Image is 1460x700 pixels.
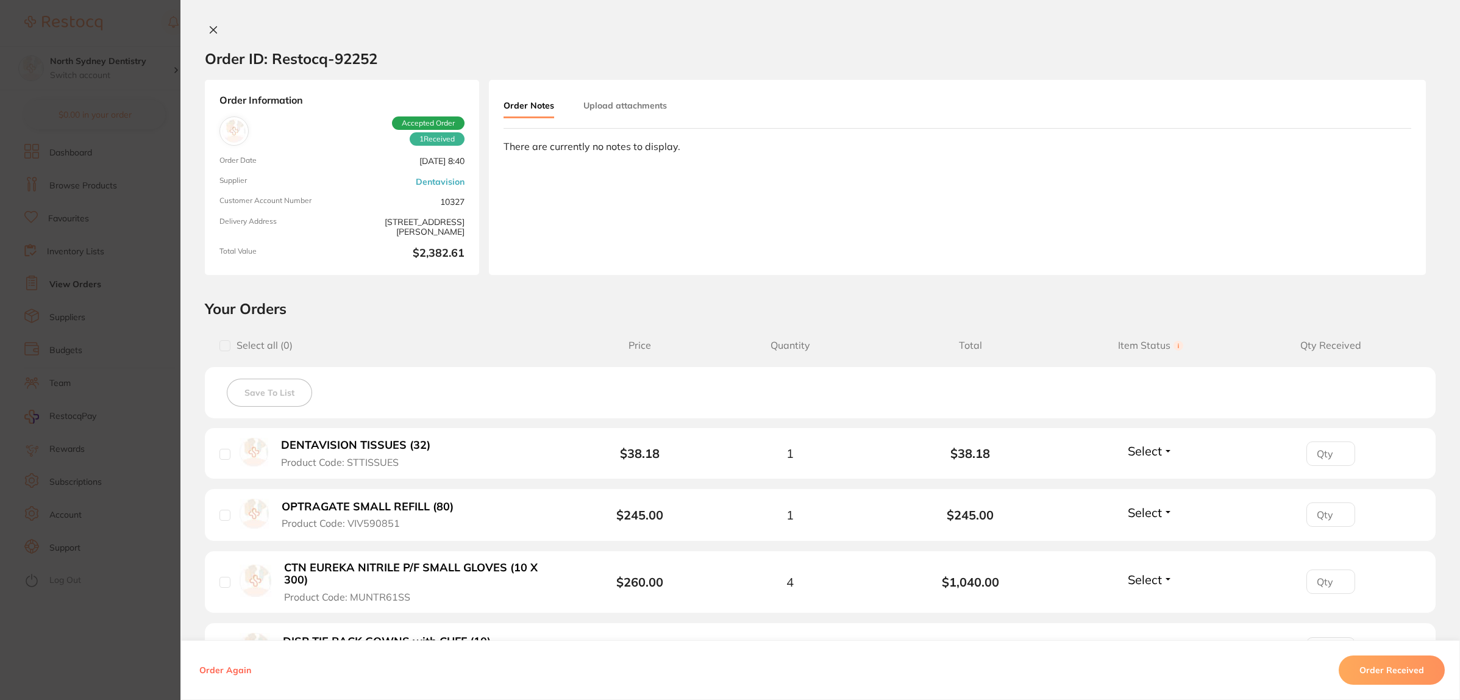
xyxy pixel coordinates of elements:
span: Quantity [700,340,880,351]
b: $38.18 [620,446,660,461]
b: $2,382.61 [347,247,465,260]
button: Order Received [1339,655,1445,685]
span: Product Code: STTISSUES [281,457,399,468]
b: CTN EUREKA NITRILE P/F SMALL GLOVES (10 X 300) [284,562,558,587]
img: DENTAVISION TISSUES (32) [240,438,268,466]
input: Qty [1306,502,1355,527]
button: Order Notes [504,95,554,118]
b: DISP TIE BACK GOWNS with CUFF (10) [283,635,491,648]
b: OPTRAGATE SMALL REFILL (80) [282,501,454,513]
input: Qty [1306,637,1355,662]
img: DISP TIE BACK GOWNS with CUFF (10) [240,633,270,663]
button: Order Again [196,665,255,676]
span: Select [1128,443,1162,459]
h2: Order ID: Restocq- 92252 [205,49,377,68]
span: Accepted Order [392,116,465,130]
h2: Your Orders [205,299,1436,318]
b: $260.00 [616,574,663,590]
span: Delivery Address [219,217,337,237]
img: Dentavision [223,120,246,143]
span: Select [1128,640,1162,655]
span: Select all ( 0 ) [230,340,293,351]
b: $38.18 [880,446,1061,460]
span: Customer Account Number [219,196,337,207]
button: DENTAVISION TISSUES (32) Product Code: STTISSUES [277,438,444,468]
button: Upload attachments [583,95,667,116]
button: DISP TIE BACK GOWNS with CUFF (10) Product Code: WMGOWN10 [279,635,503,665]
strong: Order Information [219,95,465,107]
span: Product Code: VIV590851 [282,518,400,529]
img: OPTRAGATE SMALL REFILL (80) [240,499,269,528]
button: Select [1124,640,1177,655]
span: Total Value [219,247,337,260]
span: Select [1128,572,1162,587]
b: DENTAVISION TISSUES (32) [281,439,430,452]
button: OPTRAGATE SMALL REFILL (80) Product Code: VIV590851 [278,500,467,530]
button: CTN EUREKA NITRILE P/F SMALL GLOVES (10 X 300) Product Code: MUNTR61SS [280,561,561,604]
span: 4 [786,575,794,589]
b: $245.00 [616,507,663,523]
span: Qty Received [1241,340,1421,351]
span: 10327 [347,196,465,207]
b: $245.00 [880,508,1061,522]
span: Supplier [219,176,337,187]
input: Qty [1306,570,1355,594]
span: Product Code: MUNTR61SS [284,591,410,602]
span: 1 [786,508,794,522]
span: Received [410,132,465,146]
a: Dentavision [416,177,465,187]
span: Select [1128,505,1162,520]
button: Select [1124,443,1177,459]
input: Qty [1306,441,1355,466]
div: There are currently no notes to display. [504,141,1411,152]
span: 1 [786,446,794,460]
span: [DATE] 8:40 [347,156,465,166]
button: Select [1124,572,1177,587]
button: Select [1124,505,1177,520]
span: Item Status [1061,340,1241,351]
button: Save To List [227,379,312,407]
span: Order Date [219,156,337,166]
span: [STREET_ADDRESS][PERSON_NAME] [347,217,465,237]
img: CTN EUREKA NITRILE P/F SMALL GLOVES (10 X 300) [240,565,271,596]
span: Price [580,340,700,351]
b: $1,040.00 [880,575,1061,589]
span: Total [880,340,1061,351]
